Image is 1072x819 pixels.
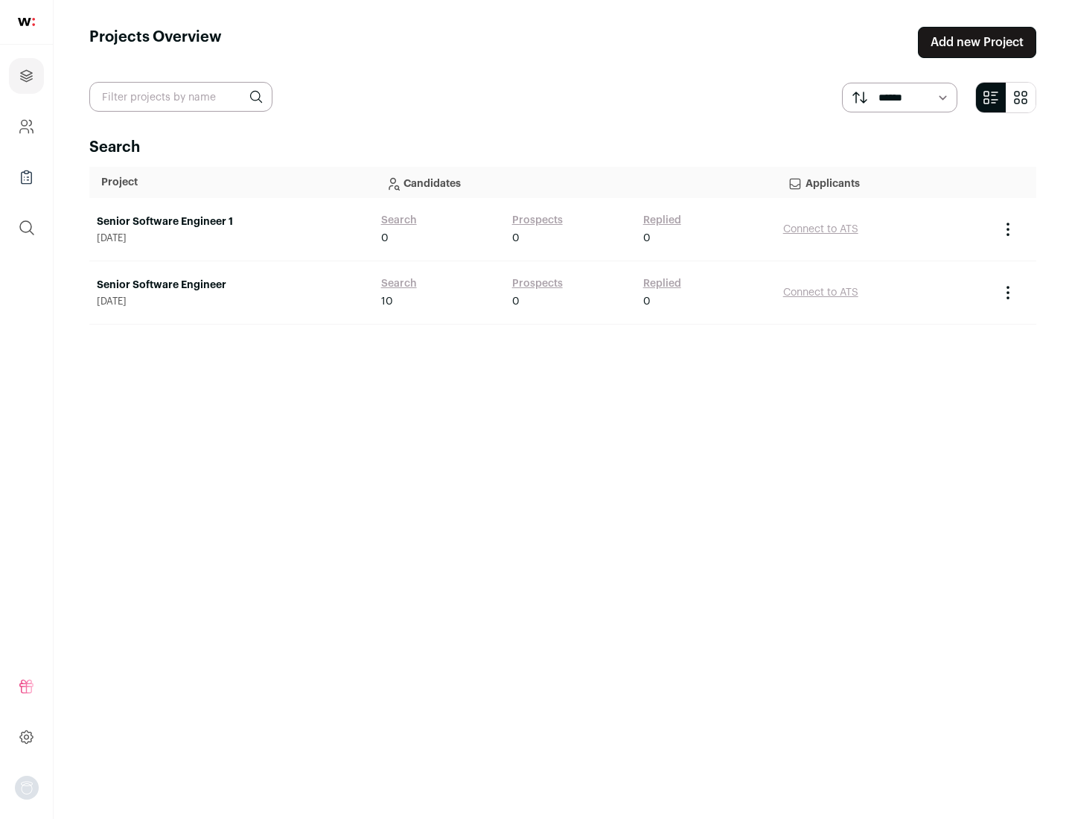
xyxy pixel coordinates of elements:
[18,18,35,26] img: wellfound-shorthand-0d5821cbd27db2630d0214b213865d53afaa358527fdda9d0ea32b1df1b89c2c.svg
[512,294,520,309] span: 0
[381,276,417,291] a: Search
[512,213,563,228] a: Prospects
[101,175,362,190] p: Project
[783,287,858,298] a: Connect to ATS
[9,159,44,195] a: Company Lists
[97,214,366,229] a: Senior Software Engineer 1
[386,168,764,197] p: Candidates
[381,231,389,246] span: 0
[97,296,366,307] span: [DATE]
[512,231,520,246] span: 0
[783,224,858,235] a: Connect to ATS
[512,276,563,291] a: Prospects
[15,776,39,800] img: nopic.png
[643,231,651,246] span: 0
[15,776,39,800] button: Open dropdown
[643,276,681,291] a: Replied
[9,58,44,94] a: Projects
[97,232,366,244] span: [DATE]
[788,168,980,197] p: Applicants
[918,27,1036,58] a: Add new Project
[999,220,1017,238] button: Project Actions
[89,27,222,58] h1: Projects Overview
[643,294,651,309] span: 0
[89,137,1036,158] h2: Search
[381,213,417,228] a: Search
[89,82,272,112] input: Filter projects by name
[999,284,1017,302] button: Project Actions
[97,278,366,293] a: Senior Software Engineer
[381,294,393,309] span: 10
[643,213,681,228] a: Replied
[9,109,44,144] a: Company and ATS Settings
